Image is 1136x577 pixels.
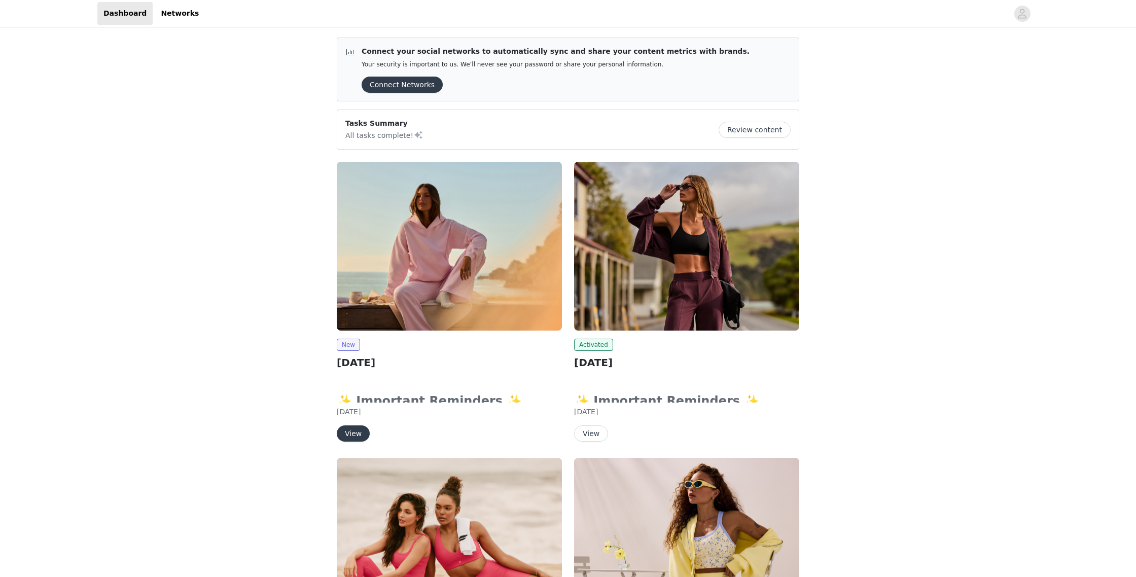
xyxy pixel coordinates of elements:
button: Connect Networks [362,77,443,93]
img: Fabletics [574,162,799,331]
button: View [337,425,370,442]
span: [DATE] [574,408,598,416]
div: avatar [1017,6,1027,22]
h2: [DATE] [574,355,799,370]
strong: ✨ Important Reminders ✨ [337,394,528,408]
p: Tasks Summary [345,118,423,129]
button: View [574,425,608,442]
span: Activated [574,339,613,351]
a: Networks [155,2,205,25]
p: All tasks complete! [345,129,423,141]
a: Dashboard [97,2,153,25]
p: Connect your social networks to automatically sync and share your content metrics with brands. [362,46,750,57]
button: Review content [719,122,791,138]
img: Fabletics [337,162,562,331]
span: New [337,339,360,351]
a: View [337,430,370,438]
strong: ✨ Important Reminders ✨ [574,394,766,408]
h2: [DATE] [337,355,562,370]
span: [DATE] [337,408,361,416]
p: Your security is important to us. We’ll never see your password or share your personal information. [362,61,750,68]
a: View [574,430,608,438]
